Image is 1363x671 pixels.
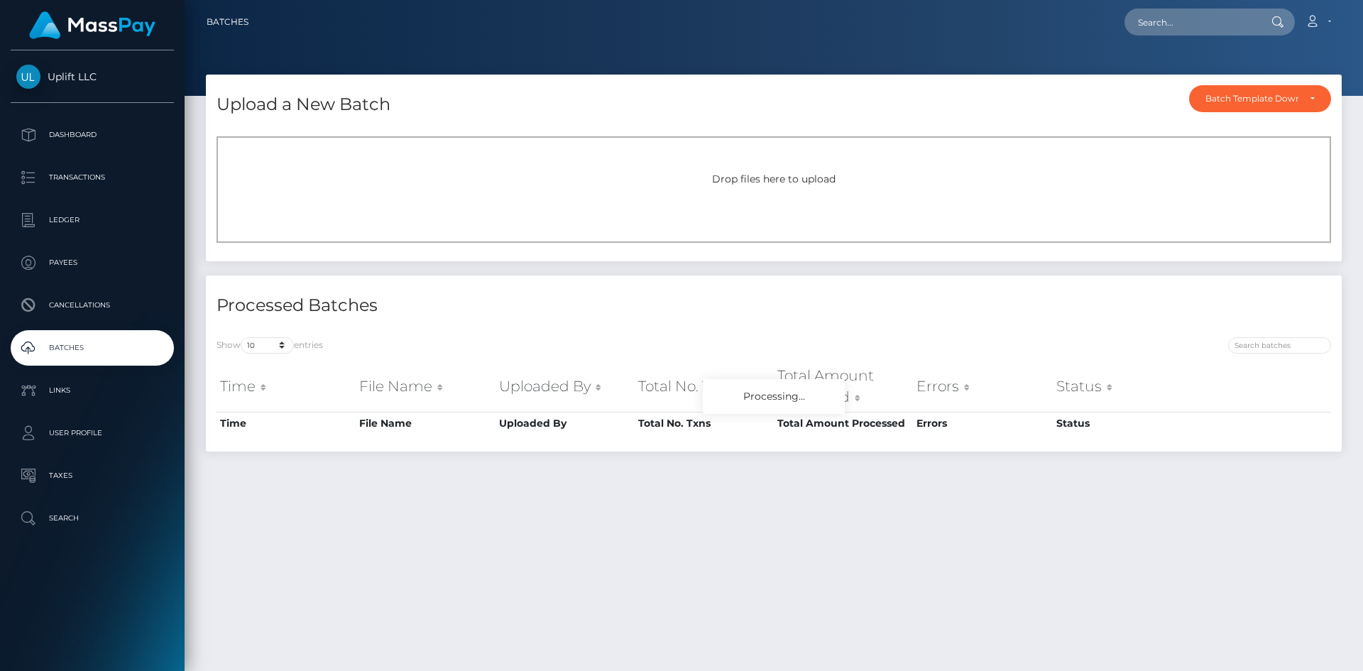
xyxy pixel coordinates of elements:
a: Taxes [11,458,174,493]
p: Taxes [16,465,168,486]
p: User Profile [16,422,168,444]
h4: Upload a New Batch [217,92,390,117]
th: Total Amount Processed [774,412,913,435]
p: Transactions [16,167,168,188]
select: Showentries [241,337,294,354]
a: Search [11,501,174,536]
th: Total No. Txns [635,412,774,435]
div: Processing... [703,379,845,414]
p: Dashboard [16,124,168,146]
a: Batches [11,330,174,366]
div: Batch Template Download [1205,93,1298,104]
a: User Profile [11,415,174,451]
button: Batch Template Download [1189,85,1331,112]
p: Ledger [16,209,168,231]
a: Ledger [11,202,174,238]
p: Batches [16,337,168,359]
a: Transactions [11,160,174,195]
p: Links [16,380,168,401]
img: Uplift LLC [16,65,40,89]
th: Total Amount Processed [774,361,913,412]
th: Status [1053,361,1192,412]
th: File Name [356,361,495,412]
a: Payees [11,245,174,280]
p: Cancellations [16,295,168,316]
h4: Processed Batches [217,293,763,318]
th: File Name [356,412,495,435]
label: Show entries [217,337,323,354]
th: Errors [913,412,1052,435]
a: Cancellations [11,288,174,323]
th: Total No. Txns [635,361,774,412]
th: Time [217,361,356,412]
span: Uplift LLC [11,70,174,83]
span: Drop files here to upload [712,173,836,185]
a: Dashboard [11,117,174,153]
th: Uploaded By [496,412,635,435]
input: Search... [1124,9,1258,36]
a: Links [11,373,174,408]
th: Errors [913,361,1052,412]
a: Batches [207,7,248,37]
img: MassPay Logo [29,11,155,39]
input: Search batches [1228,337,1331,354]
p: Payees [16,252,168,273]
th: Status [1053,412,1192,435]
th: Uploaded By [496,361,635,412]
p: Search [16,508,168,529]
th: Time [217,412,356,435]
